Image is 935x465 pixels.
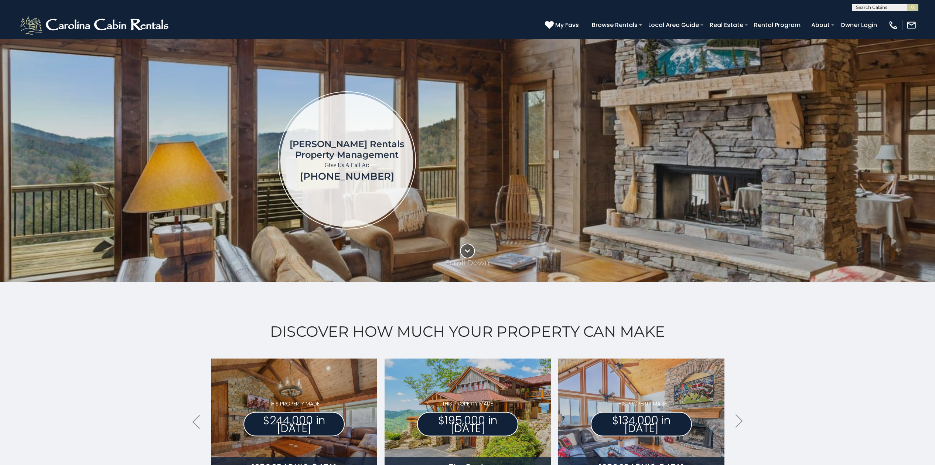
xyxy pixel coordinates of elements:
p: THIS PROPERTY MADE [591,400,692,408]
a: Real Estate [706,18,747,31]
a: Local Area Guide [645,18,703,31]
a: Rental Program [750,18,804,31]
img: phone-regular-white.png [888,20,898,30]
p: Scroll Down [445,258,490,267]
p: Give Us A Call At: [290,160,404,170]
p: THIS PROPERTY MADE [417,400,518,408]
iframe: New Contact Form [535,61,776,260]
span: My Favs [555,20,579,30]
h1: [PERSON_NAME] Rentals Property Management [290,139,404,160]
a: Owner Login [837,18,881,31]
p: $244,000 in [DATE] [243,412,345,437]
a: About [808,18,833,31]
img: White-1-2.png [18,14,172,36]
a: Browse Rentals [588,18,641,31]
a: [PHONE_NUMBER] [300,170,394,182]
p: THIS PROPERTY MADE [243,400,345,408]
h2: Discover How Much Your Property Can Make [18,323,917,340]
img: mail-regular-white.png [906,20,917,30]
p: $134,000 in [DATE] [591,412,692,437]
a: My Favs [545,20,581,30]
p: $195,000 in [DATE] [417,412,518,437]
